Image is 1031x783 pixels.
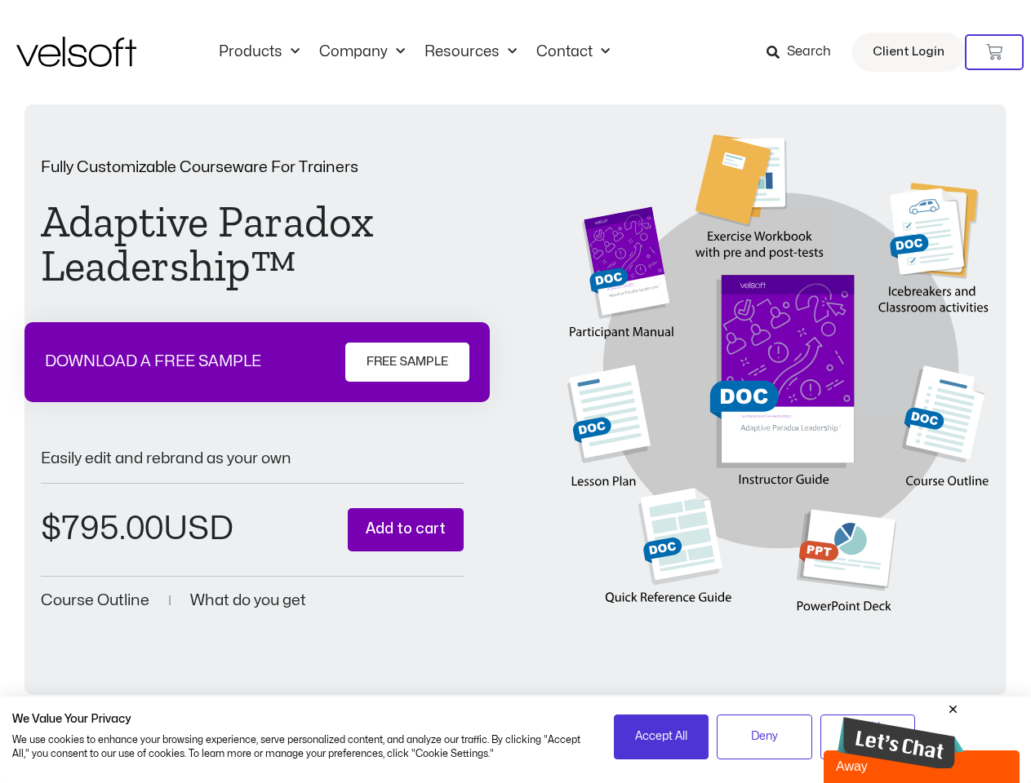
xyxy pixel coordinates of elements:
p: Fully Customizable Courseware For Trainers [41,160,464,175]
iframe: chat widget [824,747,1023,783]
a: ProductsMenu Toggle [209,43,309,61]
img: Second Product Image [567,135,990,638]
span: $ [41,513,61,545]
p: We use cookies to enhance your browsing experience, serve personalized content, and analyze our t... [12,733,589,761]
span: Accept All [635,728,687,745]
p: DOWNLOAD A FREE SAMPLE [45,354,261,369]
a: ResourcesMenu Toggle [415,43,527,61]
h1: Adaptive Paradox Leadership™ [41,200,464,288]
a: Search [767,38,842,66]
span: Search [787,42,831,63]
a: FREE SAMPLE [345,343,469,382]
nav: Menu [209,43,620,61]
a: CompanyMenu Toggle [309,43,415,61]
bdi: 795.00 [41,513,163,545]
span: Client Login [873,42,944,63]
span: Deny [751,728,778,745]
iframe: chat widget [838,702,964,768]
button: Add to cart [348,508,464,551]
a: Course Outline [41,593,149,608]
span: FREE SAMPLE [367,352,448,372]
h2: We Value Your Privacy [12,712,589,727]
button: Adjust cookie preferences [820,714,916,759]
span: Cookie Settings [831,719,905,755]
button: Deny all cookies [717,714,812,759]
p: Easily edit and rebrand as your own [41,451,464,467]
img: Velsoft Training Materials [16,37,136,67]
a: Client Login [852,33,965,72]
a: ContactMenu Toggle [527,43,620,61]
button: Accept all cookies [614,714,709,759]
a: What do you get [190,593,306,608]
